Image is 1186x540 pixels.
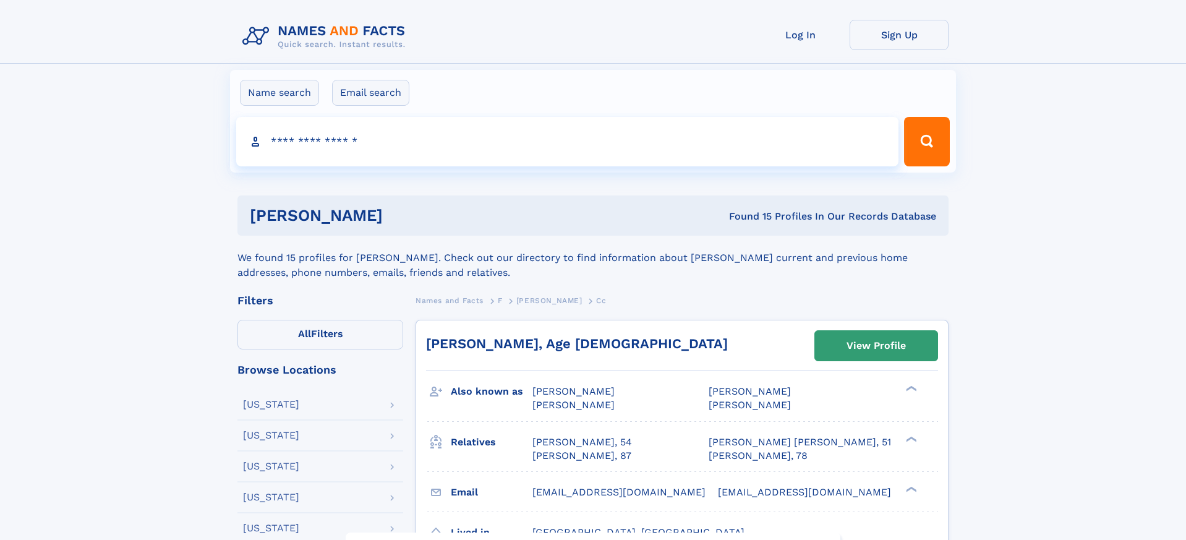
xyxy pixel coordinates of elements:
span: [EMAIL_ADDRESS][DOMAIN_NAME] [718,486,891,498]
h3: Also known as [451,381,532,402]
span: [PERSON_NAME] [709,399,791,411]
img: Logo Names and Facts [237,20,416,53]
div: ❯ [903,385,918,393]
div: [US_STATE] [243,431,299,440]
span: [PERSON_NAME] [516,296,582,305]
div: View Profile [847,332,906,360]
a: View Profile [815,331,937,361]
label: Email search [332,80,409,106]
label: Filters [237,320,403,349]
a: Sign Up [850,20,949,50]
span: [PERSON_NAME] [709,385,791,397]
h3: Email [451,482,532,503]
div: We found 15 profiles for [PERSON_NAME]. Check out our directory to find information about [PERSON... [237,236,949,280]
h3: Relatives [451,432,532,453]
span: [PERSON_NAME] [532,385,615,397]
a: F [498,293,503,308]
div: [US_STATE] [243,400,299,409]
span: F [498,296,503,305]
a: [PERSON_NAME], 78 [709,449,808,463]
div: ❯ [903,435,918,443]
a: Names and Facts [416,293,484,308]
span: [EMAIL_ADDRESS][DOMAIN_NAME] [532,486,706,498]
span: All [298,328,311,340]
span: [PERSON_NAME] [532,399,615,411]
label: Name search [240,80,319,106]
a: [PERSON_NAME], Age [DEMOGRAPHIC_DATA] [426,336,728,351]
div: Filters [237,295,403,306]
a: [PERSON_NAME], 87 [532,449,631,463]
div: [US_STATE] [243,523,299,533]
a: [PERSON_NAME], 54 [532,435,632,449]
h1: [PERSON_NAME] [250,208,556,223]
a: [PERSON_NAME] [516,293,582,308]
span: [GEOGRAPHIC_DATA], [GEOGRAPHIC_DATA] [532,526,744,538]
div: ❯ [903,485,918,493]
a: Log In [751,20,850,50]
div: Browse Locations [237,364,403,375]
button: Search Button [904,117,950,166]
span: Cc [596,296,606,305]
div: [US_STATE] [243,461,299,471]
div: [US_STATE] [243,492,299,502]
input: search input [236,117,898,166]
div: Found 15 Profiles In Our Records Database [556,210,936,223]
a: [PERSON_NAME] [PERSON_NAME], 51 [709,435,891,449]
